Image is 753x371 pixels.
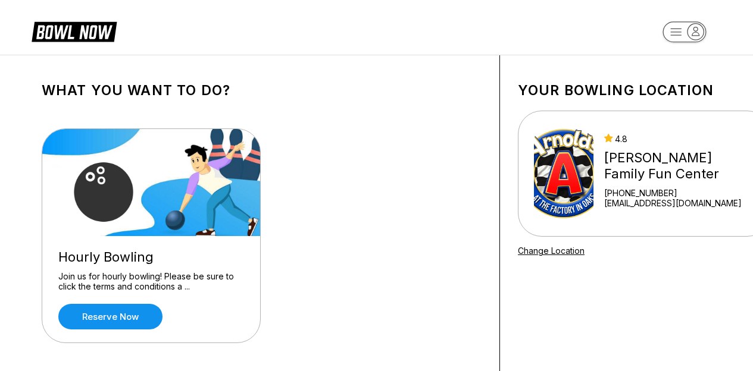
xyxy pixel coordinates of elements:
img: Arnold's Family Fun Center [534,129,593,218]
div: Hourly Bowling [58,249,244,265]
div: Join us for hourly bowling! Please be sure to click the terms and conditions a ... [58,271,244,292]
h1: What you want to do? [42,82,482,99]
img: Hourly Bowling [42,129,261,236]
a: Reserve now [58,304,163,329]
a: Change Location [518,246,585,256]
